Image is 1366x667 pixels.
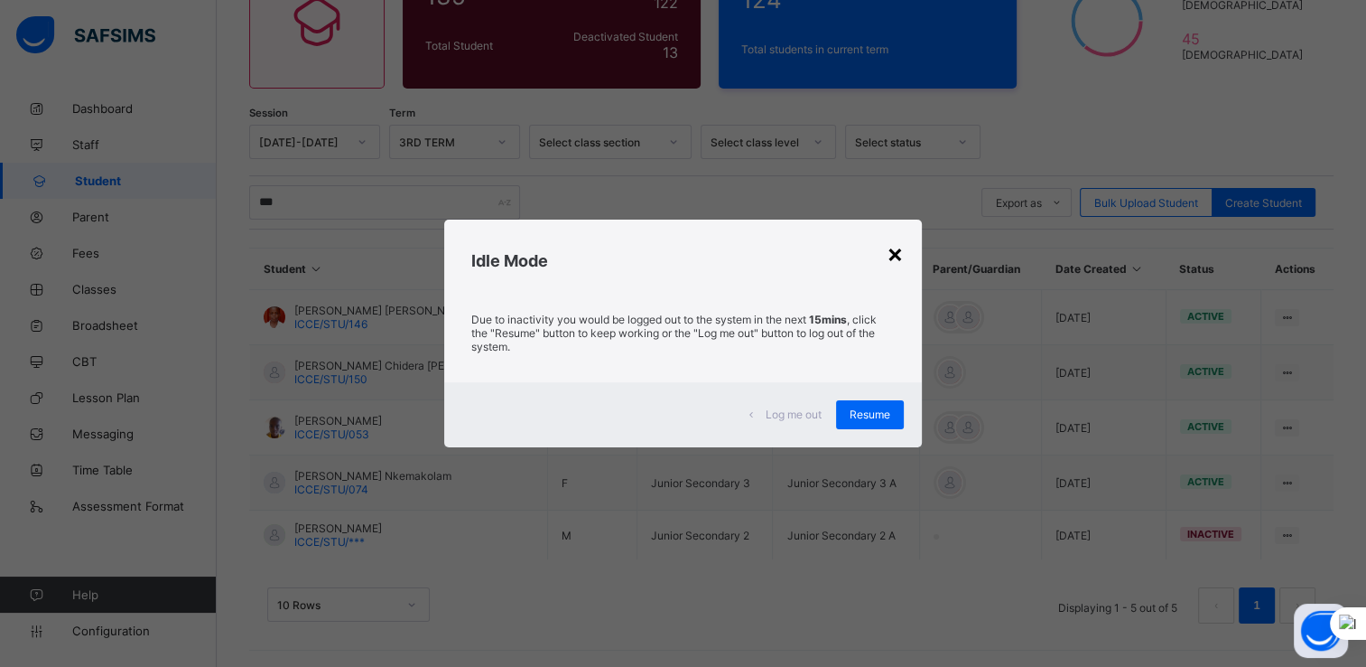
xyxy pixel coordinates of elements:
[471,251,896,270] h2: Idle Mode
[471,313,896,353] p: Due to inactivity you would be logged out to the system in the next , click the "Resume" button t...
[850,408,890,421] span: Resume
[766,408,822,421] span: Log me out
[887,238,904,268] div: ×
[809,313,847,326] strong: 15mins
[1294,604,1348,658] button: Open asap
